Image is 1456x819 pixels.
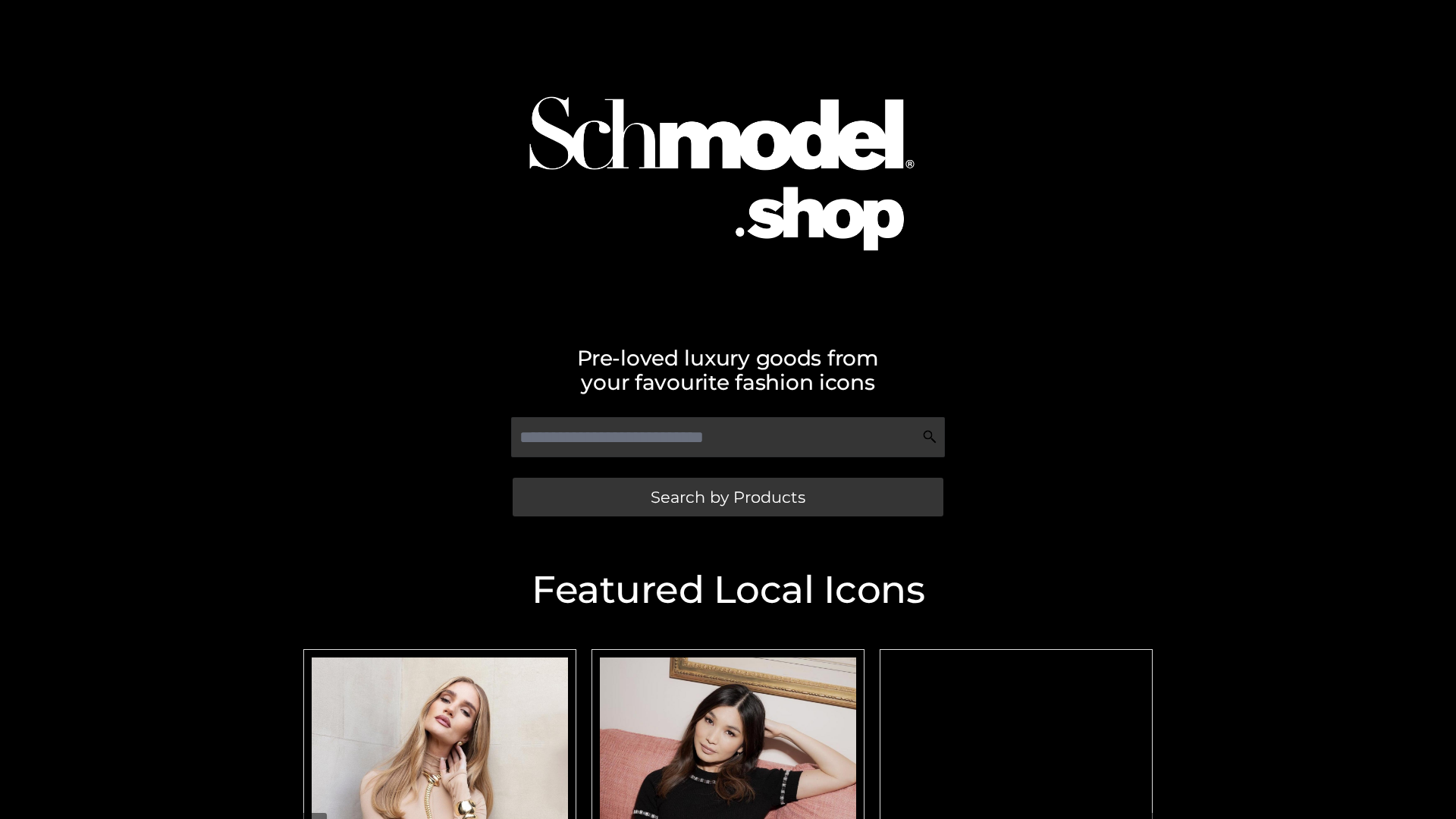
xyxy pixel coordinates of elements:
[296,346,1160,394] h2: Pre-loved luxury goods from your favourite fashion icons
[651,489,805,505] span: Search by Products
[513,478,943,516] a: Search by Products
[922,429,937,444] img: Search Icon
[296,571,1160,609] h2: Featured Local Icons​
